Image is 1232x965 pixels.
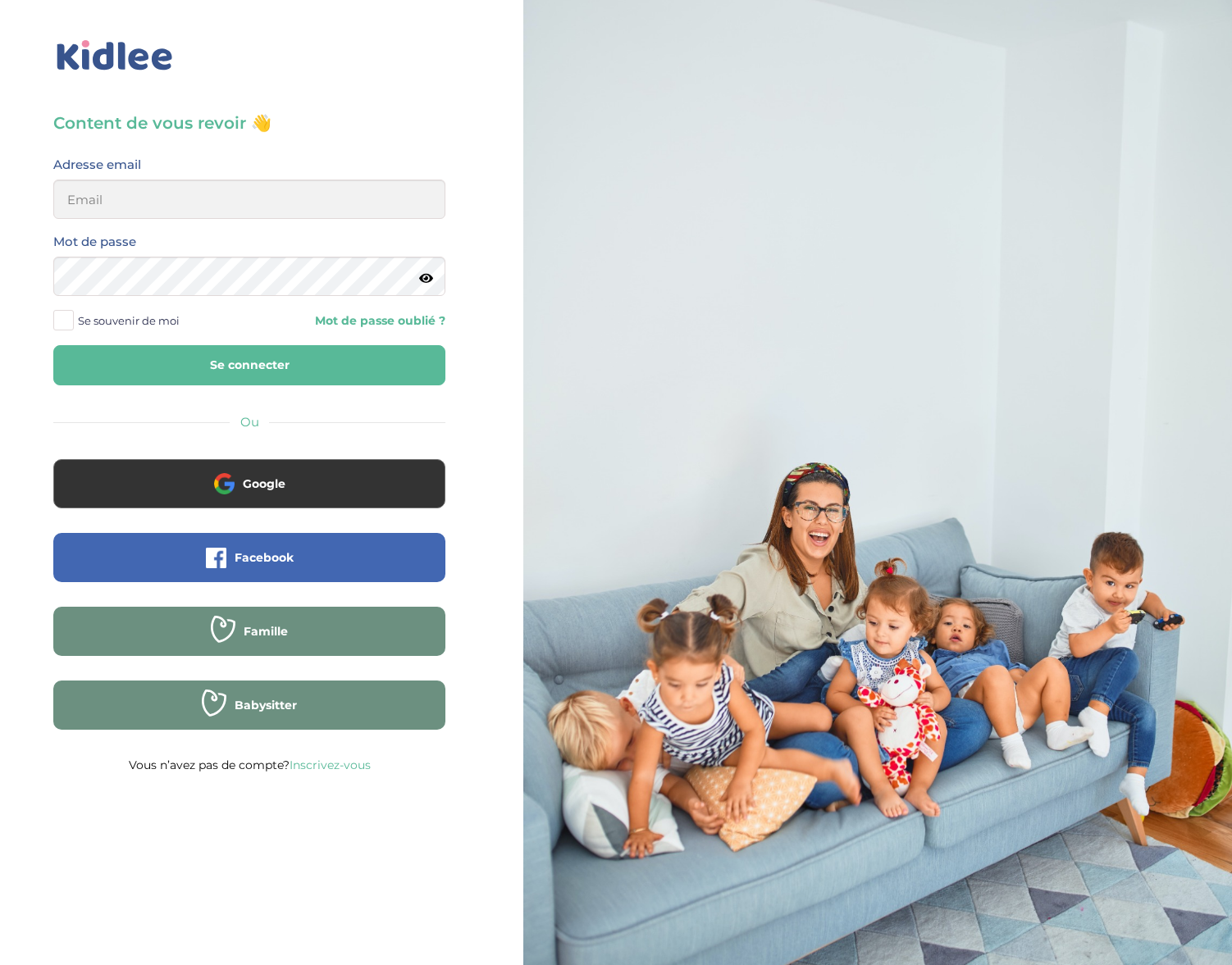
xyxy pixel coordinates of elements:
span: Babysitter [235,697,297,713]
button: Se connecter [53,345,445,385]
img: logo_kidlee_bleu [53,37,176,75]
a: Inscrivez-vous [290,758,371,772]
button: Google [53,459,445,508]
a: Famille [53,635,445,650]
p: Vous n’avez pas de compte? [53,754,445,776]
label: Adresse email [53,154,141,175]
a: Mot de passe oublié ? [262,313,445,329]
label: Mot de passe [53,231,136,253]
a: Google [53,487,445,503]
img: google.png [214,473,235,494]
button: Facebook [53,533,445,582]
h3: Content de vous revoir 👋 [53,112,445,134]
span: Ou [240,414,259,430]
a: Facebook [53,561,445,576]
img: facebook.png [206,548,226,568]
button: Famille [53,607,445,656]
span: Se souvenir de moi [78,310,180,331]
a: Babysitter [53,708,445,724]
span: Facebook [235,549,294,566]
span: Google [243,476,285,492]
input: Email [53,180,445,219]
button: Babysitter [53,681,445,730]
span: Famille [244,623,288,640]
